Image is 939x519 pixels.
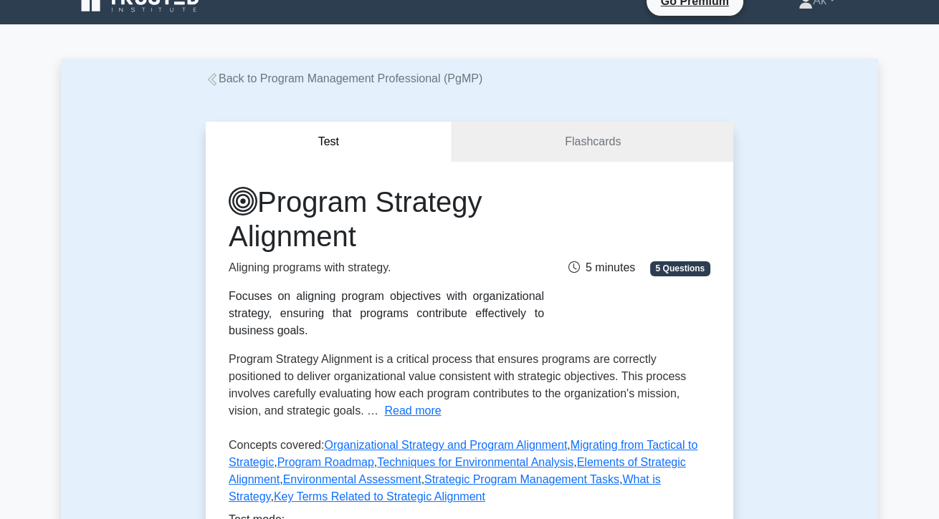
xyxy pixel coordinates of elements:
span: 5 minutes [568,261,635,273]
a: Key Terms Related to Strategic Alignment [274,490,485,503]
a: Techniques for Environmental Analysis [377,456,573,468]
span: Program Strategy Alignment is a critical process that ensures programs are correctly positioned t... [229,353,686,417]
a: Back to Program Management Professional (PgMP) [206,72,482,84]
span: 5 Questions [650,261,710,276]
p: Concepts covered: , , , , , , , , [229,437,710,511]
a: Strategic Program Management Tasks [424,473,619,485]
a: Organizational Strategy and Program Alignment [324,439,567,451]
p: Aligning programs with strategy. [229,259,544,276]
a: Environmental Assessment [283,473,421,485]
a: Flashcards [452,122,733,163]
button: Test [206,122,452,163]
h1: Program Strategy Alignment [229,185,544,253]
a: Program Roadmap [277,456,374,468]
button: Read more [384,402,441,419]
div: Focuses on aligning program objectives with organizational strategy, ensuring that programs contr... [229,288,544,339]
